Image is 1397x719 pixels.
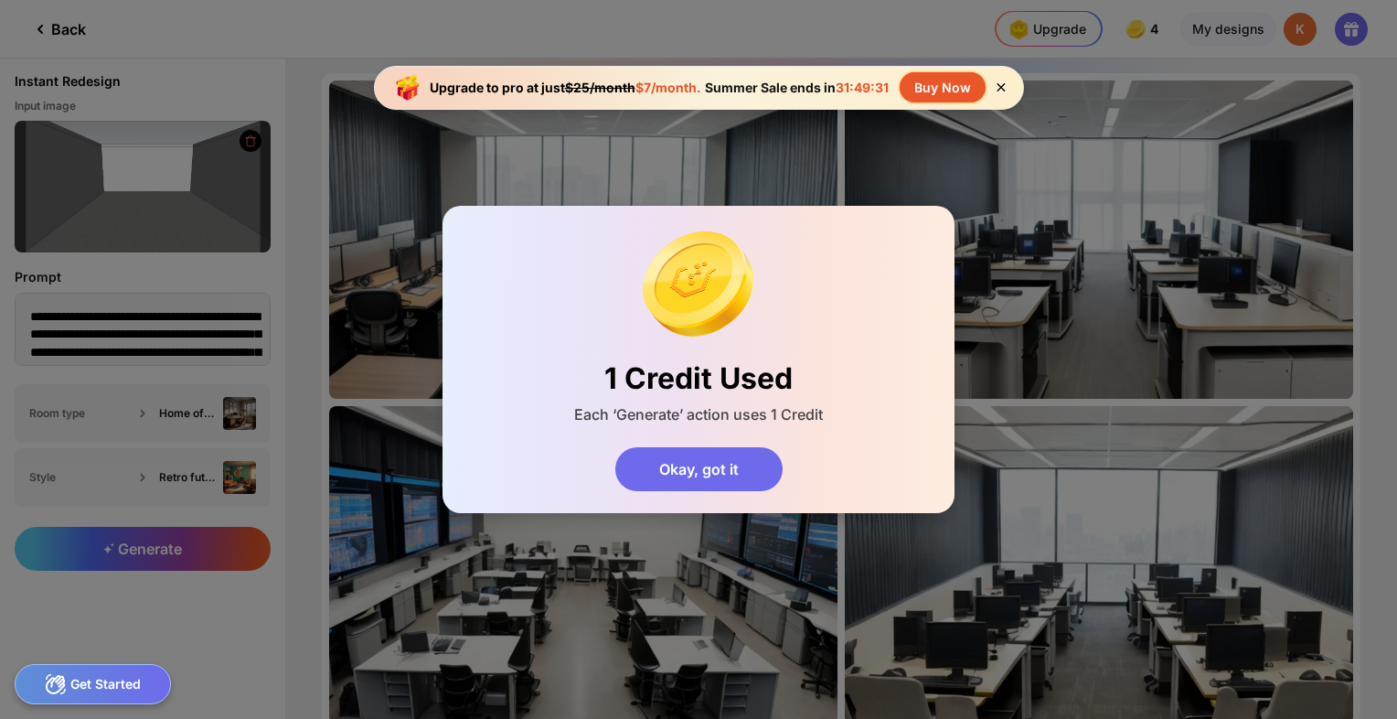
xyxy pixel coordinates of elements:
[701,80,892,95] div: Summer Sale ends in
[836,80,889,95] span: 31:49:31
[900,72,986,102] div: Buy Now
[635,80,701,95] span: $7/month.
[430,80,701,95] div: Upgrade to pro at just
[565,80,635,95] span: $25/month
[389,70,426,106] img: upgrade-banner-new-year-icon.gif
[15,664,171,704] div: Get Started
[574,403,823,425] div: Each ‘Generate’ action uses 1 Credit
[615,447,783,491] div: Okay, got it
[604,360,793,396] div: 1 Credit Used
